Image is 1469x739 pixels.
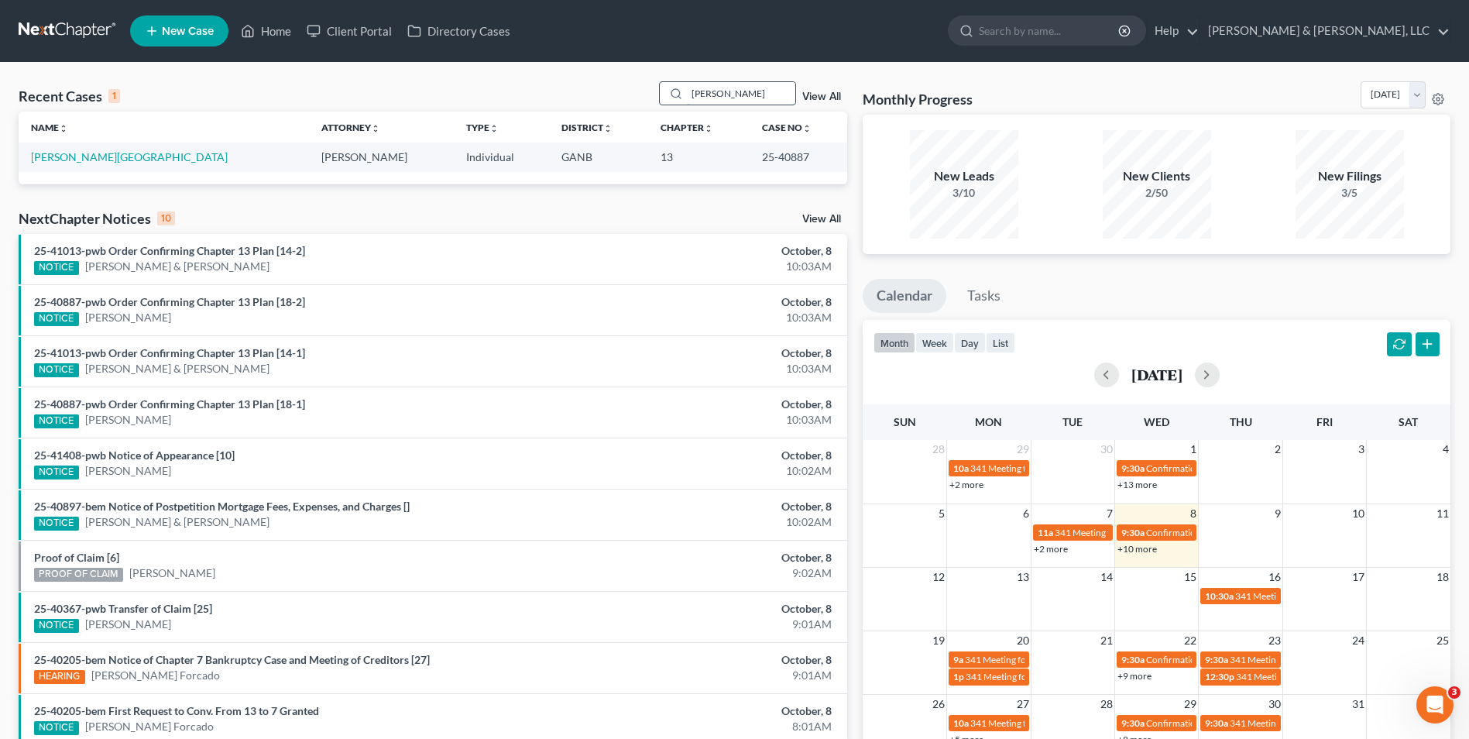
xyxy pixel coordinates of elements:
[576,617,832,632] div: 9:01AM
[1121,654,1145,665] span: 9:30a
[937,504,946,523] span: 5
[953,671,964,682] span: 1p
[576,514,832,530] div: 10:02AM
[1273,440,1282,459] span: 2
[576,259,832,274] div: 10:03AM
[549,143,648,171] td: GANB
[931,440,946,459] span: 28
[931,695,946,713] span: 26
[1146,527,1323,538] span: Confirmation Hearing for [PERSON_NAME]
[975,415,1002,428] span: Mon
[162,26,214,37] span: New Case
[576,463,832,479] div: 10:02AM
[34,704,319,717] a: 25-40205-bem First Request to Conv. From 13 to 7 Granted
[34,244,305,257] a: 25-41013-pwb Order Confirming Chapter 13 Plan [14-2]
[576,499,832,514] div: October, 8
[19,209,175,228] div: NextChapter Notices
[1416,686,1454,724] iframe: Intercom live chat
[1267,631,1282,650] span: 23
[1131,366,1182,383] h2: [DATE]
[965,654,1104,665] span: 341 Meeting for [PERSON_NAME]
[576,243,832,259] div: October, 8
[931,631,946,650] span: 19
[1117,479,1157,490] a: +13 more
[1189,440,1198,459] span: 1
[1205,671,1234,682] span: 12:30p
[1146,654,1353,665] span: Confirmation Hearing for [PERSON_NAME][DATE]
[576,294,832,310] div: October, 8
[1435,504,1450,523] span: 11
[1121,717,1145,729] span: 9:30a
[34,312,79,326] div: NOTICE
[576,719,832,734] div: 8:01AM
[979,16,1121,45] input: Search by name...
[661,122,713,133] a: Chapterunfold_more
[1121,462,1145,474] span: 9:30a
[1147,17,1199,45] a: Help
[34,397,305,411] a: 25-40887-pwb Order Confirming Chapter 13 Plan [18-1]
[1273,504,1282,523] span: 9
[687,82,795,105] input: Search by name...
[802,91,841,102] a: View All
[1034,543,1068,555] a: +2 more
[931,568,946,586] span: 12
[1230,415,1252,428] span: Thu
[85,514,269,530] a: [PERSON_NAME] & [PERSON_NAME]
[34,500,410,513] a: 25-40897-bem Notice of Postpetition Mortgage Fees, Expenses, and Charges []
[1121,527,1145,538] span: 9:30a
[59,124,68,133] i: unfold_more
[1200,17,1450,45] a: [PERSON_NAME] & [PERSON_NAME], LLC
[34,414,79,428] div: NOTICE
[1099,440,1114,459] span: 30
[371,124,380,133] i: unfold_more
[949,479,983,490] a: +2 more
[85,719,214,734] a: [PERSON_NAME] Forcado
[1357,440,1366,459] span: 3
[576,668,832,683] div: 9:01AM
[1103,167,1211,185] div: New Clients
[1236,671,1375,682] span: 341 Meeting for [PERSON_NAME]
[34,295,305,308] a: 25-40887-pwb Order Confirming Chapter 13 Plan [18-2]
[489,124,499,133] i: unfold_more
[85,259,269,274] a: [PERSON_NAME] & [PERSON_NAME]
[1038,527,1053,538] span: 11a
[1189,504,1198,523] span: 8
[704,124,713,133] i: unfold_more
[966,671,1187,682] span: 341 Meeting for [PERSON_NAME] & [PERSON_NAME]
[1230,654,1369,665] span: 341 Meeting for [PERSON_NAME]
[34,721,79,735] div: NOTICE
[31,150,228,163] a: [PERSON_NAME][GEOGRAPHIC_DATA]
[1062,415,1083,428] span: Tue
[34,517,79,531] div: NOTICE
[34,551,119,564] a: Proof of Claim [6]
[561,122,613,133] a: Districtunfold_more
[970,717,1110,729] span: 341 Meeting for [PERSON_NAME]
[19,87,120,105] div: Recent Cases
[648,143,750,171] td: 13
[1441,440,1450,459] span: 4
[1205,590,1234,602] span: 10:30a
[576,565,832,581] div: 9:02AM
[1015,695,1031,713] span: 27
[953,462,969,474] span: 10a
[576,345,832,361] div: October, 8
[1205,654,1228,665] span: 9:30a
[1021,504,1031,523] span: 6
[576,601,832,617] div: October, 8
[129,565,215,581] a: [PERSON_NAME]
[1015,568,1031,586] span: 13
[1230,717,1369,729] span: 341 Meeting for [PERSON_NAME]
[802,124,812,133] i: unfold_more
[34,619,79,633] div: NOTICE
[157,211,175,225] div: 10
[910,167,1018,185] div: New Leads
[1103,185,1211,201] div: 2/50
[603,124,613,133] i: unfold_more
[576,448,832,463] div: October, 8
[1296,185,1404,201] div: 3/5
[750,143,847,171] td: 25-40887
[576,397,832,412] div: October, 8
[1015,631,1031,650] span: 20
[454,143,549,171] td: Individual
[34,449,235,462] a: 25-41408-pwb Notice of Appearance [10]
